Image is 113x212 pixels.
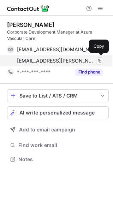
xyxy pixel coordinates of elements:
[7,4,49,13] img: ContactOut v5.3.10
[7,154,109,164] button: Notes
[7,140,109,150] button: Find work email
[18,142,106,148] span: Find work email
[7,123,109,136] button: Add to email campaign
[17,58,95,64] span: [EMAIL_ADDRESS][PERSON_NAME][DOMAIN_NAME]
[75,69,103,76] button: Reveal Button
[7,29,109,42] div: Corporate Development Manager at Azura Vascular Care
[19,127,75,132] span: Add to email campaign
[18,156,106,163] span: Notes
[19,93,96,99] div: Save to List / ATS / CRM
[7,21,54,28] div: [PERSON_NAME]
[19,110,95,116] span: AI write personalized message
[17,46,98,53] span: [EMAIL_ADDRESS][DOMAIN_NAME]
[7,106,109,119] button: AI write personalized message
[7,89,109,102] button: save-profile-one-click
